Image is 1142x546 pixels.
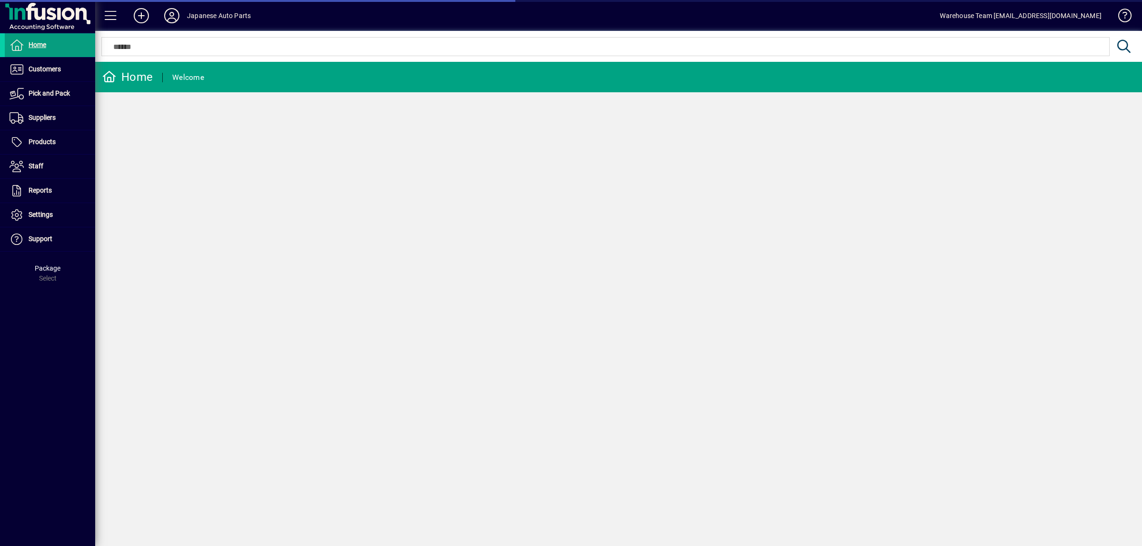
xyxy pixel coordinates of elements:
[187,8,251,23] div: Japanese Auto Parts
[5,179,95,203] a: Reports
[5,58,95,81] a: Customers
[172,70,204,85] div: Welcome
[5,203,95,227] a: Settings
[35,264,60,272] span: Package
[5,130,95,154] a: Products
[102,69,153,85] div: Home
[1111,2,1130,33] a: Knowledge Base
[29,162,43,170] span: Staff
[29,138,56,146] span: Products
[5,82,95,106] a: Pick and Pack
[5,106,95,130] a: Suppliers
[29,211,53,218] span: Settings
[157,7,187,24] button: Profile
[29,41,46,49] span: Home
[29,186,52,194] span: Reports
[29,65,61,73] span: Customers
[126,7,157,24] button: Add
[940,8,1102,23] div: Warehouse Team [EMAIL_ADDRESS][DOMAIN_NAME]
[29,235,52,243] span: Support
[29,89,70,97] span: Pick and Pack
[5,227,95,251] a: Support
[5,155,95,178] a: Staff
[29,114,56,121] span: Suppliers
